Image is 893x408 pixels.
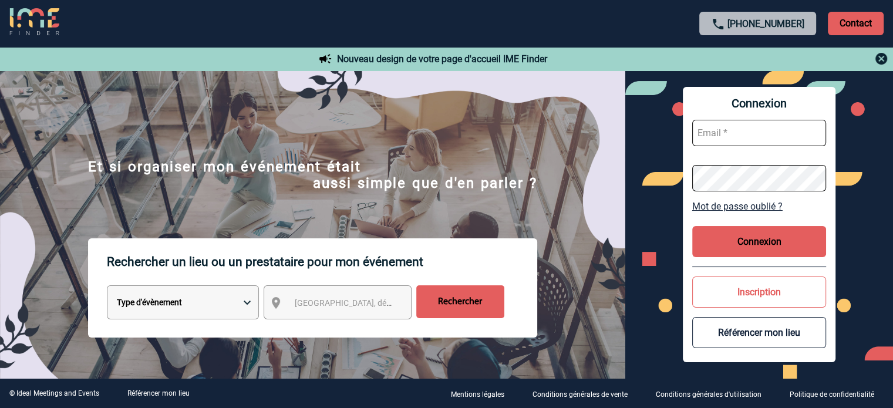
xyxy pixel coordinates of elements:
[9,389,99,397] div: © Ideal Meetings and Events
[523,388,646,399] a: Conditions générales de vente
[727,18,804,29] a: [PHONE_NUMBER]
[451,390,504,399] p: Mentions légales
[646,388,780,399] a: Conditions générales d'utilisation
[692,317,826,348] button: Référencer mon lieu
[656,390,761,399] p: Conditions générales d'utilisation
[127,389,190,397] a: Référencer mon lieu
[692,277,826,308] button: Inscription
[692,201,826,212] a: Mot de passe oublié ?
[692,226,826,257] button: Connexion
[780,388,893,399] a: Politique de confidentialité
[711,17,725,31] img: call-24-px.png
[828,12,884,35] p: Contact
[416,285,504,318] input: Rechercher
[295,298,458,308] span: [GEOGRAPHIC_DATA], département, région...
[692,96,826,110] span: Connexion
[107,238,537,285] p: Rechercher un lieu ou un prestataire pour mon événement
[442,388,523,399] a: Mentions légales
[692,120,826,146] input: Email *
[533,390,628,399] p: Conditions générales de vente
[790,390,874,399] p: Politique de confidentialité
